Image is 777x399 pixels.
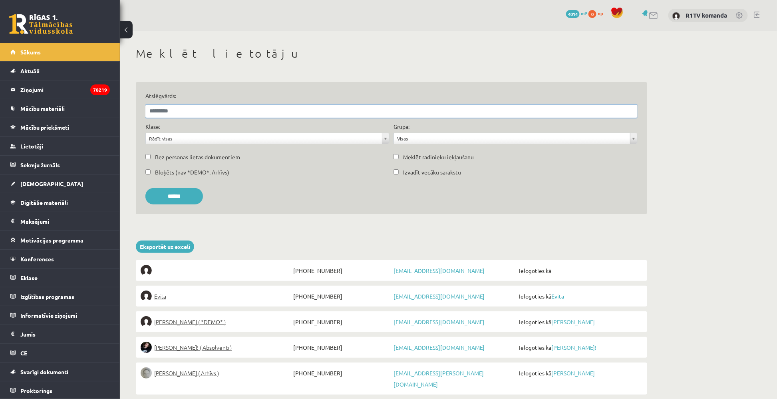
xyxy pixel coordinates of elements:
a: Eksportēt uz exceli [136,241,194,253]
img: Sofija Anrio-Karlauska! [141,342,152,353]
a: [EMAIL_ADDRESS][DOMAIN_NAME] [393,267,485,274]
span: Eklase [20,274,38,281]
span: Motivācijas programma [20,237,83,244]
a: [PERSON_NAME] ( Arhīvs ) [141,367,291,379]
a: [PERSON_NAME]! [551,344,596,351]
label: Izvadīt vecāku sarakstu [403,168,461,176]
label: Meklēt radinieku iekļaušanu [403,153,474,161]
a: [EMAIL_ADDRESS][DOMAIN_NAME] [393,293,485,300]
span: Proktorings [20,387,52,394]
h1: Meklēt lietotāju [136,47,647,60]
span: Rādīt visas [149,133,379,144]
a: Mācību materiāli [10,99,110,118]
span: Ielogoties kā [517,291,642,302]
span: Svarīgi dokumenti [20,368,68,375]
a: Eklase [10,269,110,287]
span: [PERSON_NAME] ( *DEMO* ) [154,316,226,327]
a: Sākums [10,43,110,61]
a: Maksājumi [10,212,110,231]
img: Lelde Braune [141,367,152,379]
img: Elīna Elizabete Ancveriņa [141,316,152,327]
a: R1TV komanda [686,11,727,19]
a: 0 xp [588,10,607,16]
a: [EMAIL_ADDRESS][DOMAIN_NAME] [393,318,485,325]
span: Digitālie materiāli [20,199,68,206]
span: Izglītības programas [20,293,74,300]
a: [PERSON_NAME]! ( Absolventi ) [141,342,291,353]
a: Evita [551,293,564,300]
span: Mācību priekšmeti [20,124,69,131]
a: Aktuāli [10,62,110,80]
a: [PERSON_NAME] [551,369,595,377]
a: [PERSON_NAME] [551,318,595,325]
a: Informatīvie ziņojumi [10,306,110,325]
a: [DEMOGRAPHIC_DATA] [10,174,110,193]
span: [PHONE_NUMBER] [291,265,391,276]
a: Visas [394,133,637,144]
legend: Ziņojumi [20,80,110,99]
span: Ielogoties kā [517,316,642,327]
span: mP [581,10,587,16]
label: Klase: [145,122,160,131]
span: [PHONE_NUMBER] [291,291,391,302]
span: Visas [397,133,627,144]
i: 78219 [90,84,110,95]
span: [PHONE_NUMBER] [291,316,391,327]
span: Jumis [20,331,36,338]
span: CE [20,349,27,357]
a: Konferences [10,250,110,268]
a: Mācību priekšmeti [10,118,110,136]
span: 4014 [566,10,580,18]
label: Atslēgvārds: [145,92,638,100]
a: [EMAIL_ADDRESS][PERSON_NAME][DOMAIN_NAME] [393,369,484,388]
span: Aktuāli [20,67,40,74]
a: Jumis [10,325,110,343]
label: Bez personas lietas dokumentiem [155,153,240,161]
img: Evita [141,291,152,302]
span: Ielogoties kā [517,342,642,353]
span: Ielogoties kā [517,265,642,276]
img: R1TV komanda [672,12,680,20]
a: Rīgas 1. Tālmācības vidusskola [9,14,73,34]
a: Motivācijas programma [10,231,110,249]
span: [PERSON_NAME] ( Arhīvs ) [154,367,219,379]
span: Lietotāji [20,142,43,150]
span: xp [598,10,603,16]
label: Bloķēts (nav *DEMO*, Arhīvs) [155,168,229,176]
span: [DEMOGRAPHIC_DATA] [20,180,83,187]
label: Grupa: [393,122,409,131]
span: [PHONE_NUMBER] [291,367,391,379]
legend: Maksājumi [20,212,110,231]
span: Sekmju žurnāls [20,161,60,168]
span: Evita [154,291,166,302]
a: Svarīgi dokumenti [10,363,110,381]
a: Lietotāji [10,137,110,155]
span: [PHONE_NUMBER] [291,342,391,353]
a: Digitālie materiāli [10,193,110,212]
a: Izglītības programas [10,287,110,306]
span: Sākums [20,48,41,56]
a: CE [10,344,110,362]
span: Ielogoties kā [517,367,642,379]
a: Sekmju žurnāls [10,156,110,174]
a: Ziņojumi78219 [10,80,110,99]
a: Rādīt visas [146,133,389,144]
span: Informatīvie ziņojumi [20,312,77,319]
a: Evita [141,291,291,302]
a: 4014 mP [566,10,587,16]
a: [PERSON_NAME] ( *DEMO* ) [141,316,291,327]
span: Konferences [20,255,54,263]
a: [EMAIL_ADDRESS][DOMAIN_NAME] [393,344,485,351]
span: 0 [588,10,596,18]
span: Mācību materiāli [20,105,65,112]
span: [PERSON_NAME]! ( Absolventi ) [154,342,232,353]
